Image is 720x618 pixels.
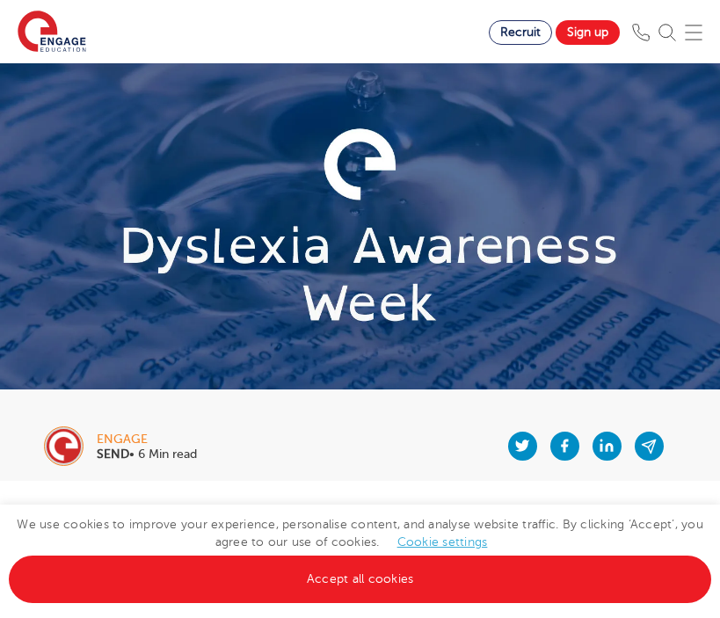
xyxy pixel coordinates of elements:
a: Sign up [556,20,620,45]
p: • 6 Min read [97,448,197,461]
span: We use cookies to improve your experience, personalise content, and analyse website traffic. By c... [9,518,711,585]
img: Mobile Menu [685,24,702,41]
span: Recruit [500,25,541,39]
img: Engage Education [18,11,86,55]
img: Phone [632,24,650,41]
img: Search [658,24,676,41]
div: engage [97,433,197,446]
b: SEND [97,447,129,461]
a: Recruit [489,20,552,45]
a: Accept all cookies [9,556,711,603]
a: Cookie settings [397,535,488,549]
